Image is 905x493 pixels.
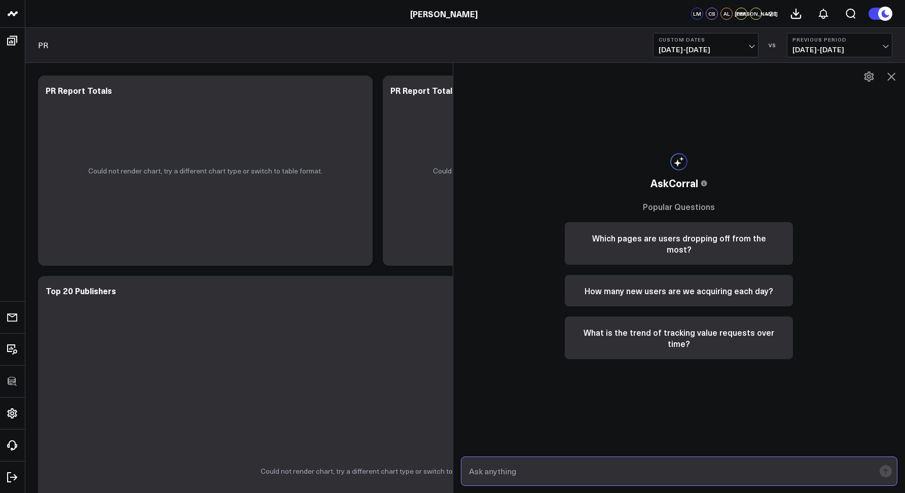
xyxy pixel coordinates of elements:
[787,33,892,57] button: Previous Period[DATE]-[DATE]
[764,42,782,48] div: VS
[565,275,793,306] button: How many new users are we acquiring each day?
[390,85,508,96] div: PR Report Totals By Category
[765,8,777,20] button: +21
[565,316,793,359] button: What is the trend of tracking value requests over time?
[765,10,777,17] span: + 21
[565,201,793,212] h3: Popular Questions
[720,8,733,20] div: AL
[46,285,116,296] div: Top 20 Publishers
[792,46,887,54] span: [DATE] - [DATE]
[466,462,875,480] input: Ask anything
[792,37,887,43] b: Previous Period
[38,40,48,51] a: PR
[750,8,762,20] div: [PERSON_NAME]
[659,46,753,54] span: [DATE] - [DATE]
[88,167,322,175] p: Could not render chart, try a different chart type or switch to table format.
[261,467,495,475] p: Could not render chart, try a different chart type or switch to table format.
[659,37,753,43] b: Custom Dates
[735,8,747,20] div: DM
[650,175,698,191] span: AskCorral
[410,8,478,19] a: [PERSON_NAME]
[706,8,718,20] div: CS
[565,222,793,265] button: Which pages are users dropping off from the most?
[691,8,703,20] div: LM
[433,167,667,175] p: Could not render chart, try a different chart type or switch to table format.
[46,85,112,96] div: PR Report Totals
[653,33,758,57] button: Custom Dates[DATE]-[DATE]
